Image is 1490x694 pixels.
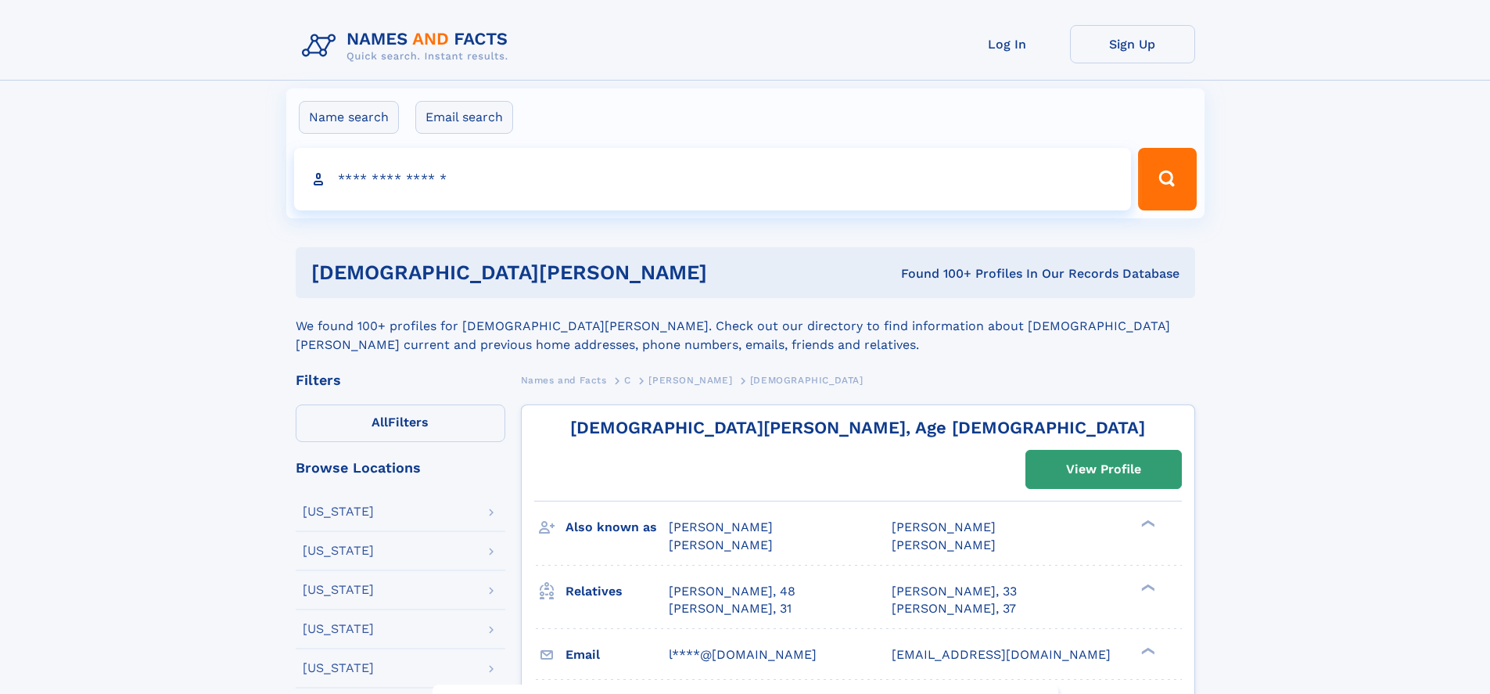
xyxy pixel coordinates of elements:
span: All [372,415,388,430]
label: Email search [415,101,513,134]
a: View Profile [1026,451,1181,488]
span: [PERSON_NAME] [669,538,773,552]
a: [PERSON_NAME], 37 [892,600,1016,617]
span: [PERSON_NAME] [892,520,996,534]
div: ❯ [1137,519,1156,529]
a: [PERSON_NAME], 48 [669,583,795,600]
span: [PERSON_NAME] [669,520,773,534]
span: [PERSON_NAME] [648,375,732,386]
h3: Relatives [565,578,669,605]
div: Found 100+ Profiles In Our Records Database [804,265,1179,282]
div: [US_STATE] [303,505,374,518]
a: Names and Facts [521,370,607,390]
h1: [DEMOGRAPHIC_DATA][PERSON_NAME] [311,263,804,282]
div: Browse Locations [296,461,505,475]
span: C [624,375,631,386]
h3: Email [565,642,669,668]
div: [US_STATE] [303,584,374,596]
a: Log In [945,25,1070,63]
button: Search Button [1138,148,1196,210]
div: ❯ [1137,645,1156,656]
span: [DEMOGRAPHIC_DATA] [750,375,863,386]
label: Name search [299,101,399,134]
span: [PERSON_NAME] [892,538,996,552]
div: [US_STATE] [303,623,374,635]
div: ❯ [1137,582,1156,592]
input: search input [294,148,1132,210]
div: View Profile [1066,451,1141,487]
a: [PERSON_NAME] [648,370,732,390]
img: Logo Names and Facts [296,25,521,67]
a: [PERSON_NAME], 31 [669,600,792,617]
a: [PERSON_NAME], 33 [892,583,1017,600]
a: [DEMOGRAPHIC_DATA][PERSON_NAME], Age [DEMOGRAPHIC_DATA] [570,418,1145,437]
div: We found 100+ profiles for [DEMOGRAPHIC_DATA][PERSON_NAME]. Check out our directory to find infor... [296,298,1195,354]
span: [EMAIL_ADDRESS][DOMAIN_NAME] [892,647,1111,662]
label: Filters [296,405,505,442]
h3: Also known as [565,514,669,541]
div: Filters [296,373,505,387]
a: C [624,370,631,390]
div: [US_STATE] [303,545,374,557]
div: [US_STATE] [303,662,374,674]
a: Sign Up [1070,25,1195,63]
